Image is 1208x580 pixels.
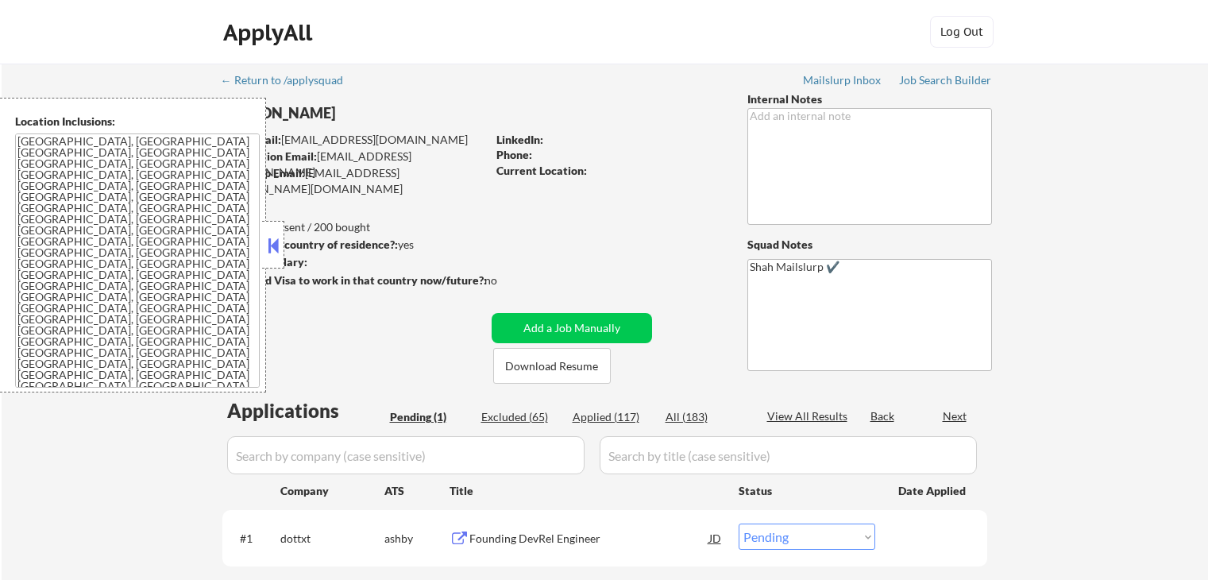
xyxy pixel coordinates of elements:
[899,75,992,86] div: Job Search Builder
[481,409,561,425] div: Excluded (65)
[221,74,358,90] a: ← Return to /applysquad
[280,531,384,547] div: dottxt
[222,237,481,253] div: yes
[767,408,852,424] div: View All Results
[666,409,745,425] div: All (183)
[280,483,384,499] div: Company
[223,132,486,148] div: [EMAIL_ADDRESS][DOMAIN_NAME]
[492,313,652,343] button: Add a Job Manually
[227,436,585,474] input: Search by company (case sensitive)
[223,149,486,180] div: [EMAIL_ADDRESS][DOMAIN_NAME]
[221,75,358,86] div: ← Return to /applysquad
[496,148,532,161] strong: Phone:
[870,408,896,424] div: Back
[222,103,549,123] div: [PERSON_NAME]
[222,219,486,235] div: 117 sent / 200 bought
[223,19,317,46] div: ApplyAll
[747,91,992,107] div: Internal Notes
[496,133,543,146] strong: LinkedIn:
[390,409,469,425] div: Pending (1)
[484,273,530,288] div: no
[227,401,384,420] div: Applications
[708,524,724,552] div: JD
[600,436,977,474] input: Search by title (case sensitive)
[899,74,992,90] a: Job Search Builder
[930,16,994,48] button: Log Out
[493,348,611,384] button: Download Resume
[943,408,968,424] div: Next
[384,483,450,499] div: ATS
[222,273,487,287] strong: Will need Visa to work in that country now/future?:
[240,531,268,547] div: #1
[222,165,486,196] div: [EMAIL_ADDRESS][PERSON_NAME][DOMAIN_NAME]
[739,476,875,505] div: Status
[222,238,398,251] strong: Can work in country of residence?:
[469,531,709,547] div: Founding DevRel Engineer
[573,409,652,425] div: Applied (117)
[898,483,968,499] div: Date Applied
[803,74,882,90] a: Mailslurp Inbox
[747,237,992,253] div: Squad Notes
[384,531,450,547] div: ashby
[496,164,587,177] strong: Current Location:
[803,75,882,86] div: Mailslurp Inbox
[15,114,260,130] div: Location Inclusions:
[450,483,724,499] div: Title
